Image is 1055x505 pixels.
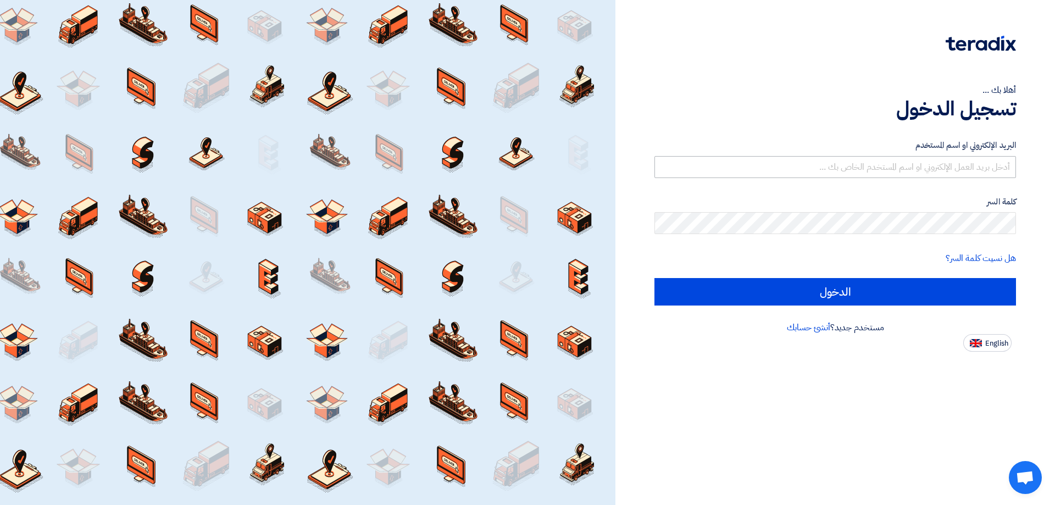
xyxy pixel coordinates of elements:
[963,334,1012,352] button: English
[654,84,1016,97] div: أهلا بك ...
[946,252,1016,265] a: هل نسيت كلمة السر؟
[970,339,982,347] img: en-US.png
[985,340,1008,347] span: English
[1009,461,1042,494] a: دردشة مفتوحة
[654,139,1016,152] label: البريد الإلكتروني او اسم المستخدم
[946,36,1016,51] img: Teradix logo
[654,278,1016,306] input: الدخول
[787,321,830,334] a: أنشئ حسابك
[654,196,1016,208] label: كلمة السر
[654,321,1016,334] div: مستخدم جديد؟
[654,97,1016,121] h1: تسجيل الدخول
[654,156,1016,178] input: أدخل بريد العمل الإلكتروني او اسم المستخدم الخاص بك ...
